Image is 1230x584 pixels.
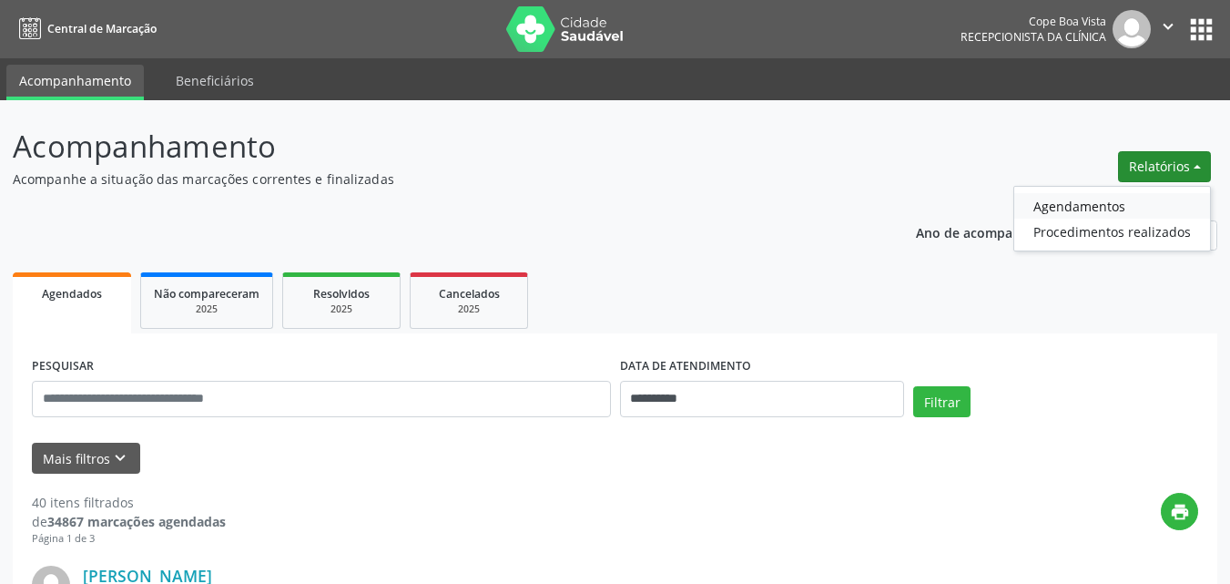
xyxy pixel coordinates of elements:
div: 2025 [154,302,259,316]
i: keyboard_arrow_down [110,448,130,468]
button: print [1161,493,1198,530]
ul: Relatórios [1013,186,1211,251]
p: Ano de acompanhamento [916,220,1077,243]
span: Recepcionista da clínica [961,29,1106,45]
button: Filtrar [913,386,971,417]
a: Acompanhamento [6,65,144,100]
i:  [1158,16,1178,36]
a: Agendamentos [1014,193,1210,219]
i: print [1170,502,1190,522]
div: 2025 [296,302,387,316]
div: Cope Boa Vista [961,14,1106,29]
img: img [1113,10,1151,48]
div: 2025 [423,302,514,316]
strong: 34867 marcações agendadas [47,513,226,530]
div: Página 1 de 3 [32,531,226,547]
label: PESQUISAR [32,353,94,381]
a: Beneficiários [163,65,267,97]
span: Não compareceram [154,286,259,302]
button:  [1151,10,1185,48]
button: apps [1185,14,1217,46]
span: Resolvidos [313,286,370,302]
a: Procedimentos realizados [1014,219,1210,244]
span: Central de Marcação [47,21,157,36]
div: de [32,512,226,531]
button: Mais filtroskeyboard_arrow_down [32,443,140,475]
a: Central de Marcação [13,14,157,44]
span: Cancelados [439,286,500,302]
button: Relatórios [1118,151,1211,182]
p: Acompanhe a situação das marcações correntes e finalizadas [13,169,856,189]
div: 40 itens filtrados [32,493,226,512]
p: Acompanhamento [13,124,856,169]
span: Agendados [42,286,102,302]
label: DATA DE ATENDIMENTO [620,353,751,381]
